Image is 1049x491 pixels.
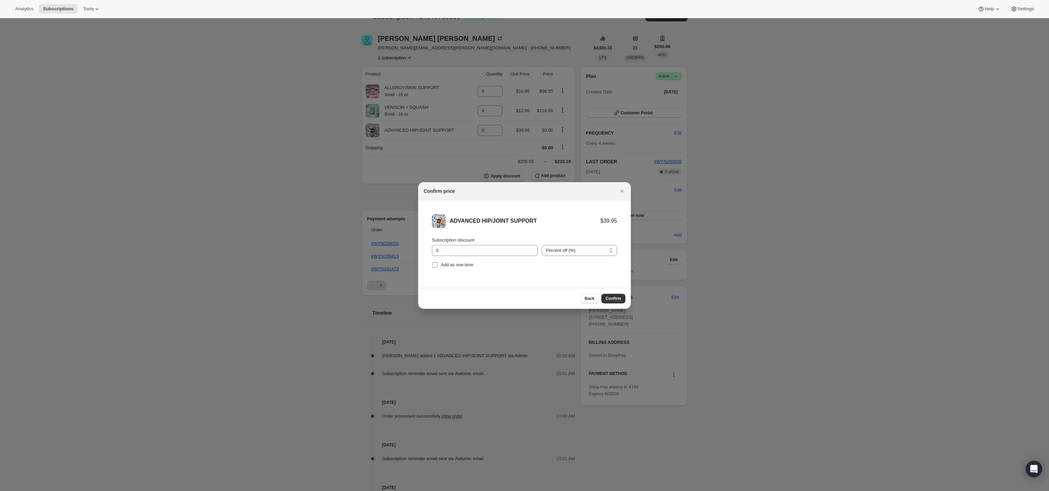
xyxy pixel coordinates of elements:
button: Back [580,294,599,303]
span: Tools [83,6,94,12]
button: Close [617,186,627,196]
button: Settings [1006,4,1038,14]
div: $39.95 [600,218,617,224]
button: Subscriptions [39,4,78,14]
button: Analytics [11,4,37,14]
span: Subscriptions [43,6,73,12]
span: Settings [1017,6,1034,12]
span: Add as one-time [441,262,473,267]
button: Help [974,4,1005,14]
div: ADVANCED HIP/JOINT SUPPORT [450,218,600,224]
span: Subscription discount [432,237,474,243]
span: Back [585,296,594,301]
span: Help [985,6,994,12]
button: Confirm [601,294,625,303]
div: Open Intercom Messenger [1026,461,1042,477]
img: ADVANCED HIP/JOINT SUPPORT [432,214,446,228]
button: Tools [79,4,105,14]
h2: Confirm price [424,188,455,195]
span: Analytics [15,6,33,12]
span: Confirm [605,296,621,301]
